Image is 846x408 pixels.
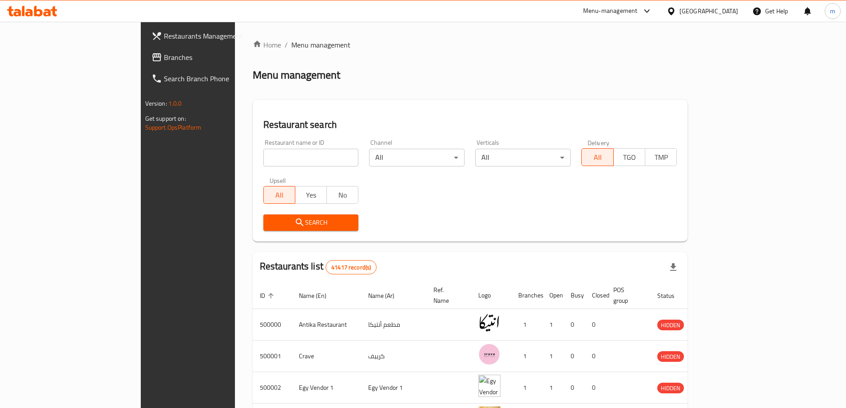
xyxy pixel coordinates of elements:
span: m [830,6,835,16]
th: Open [542,282,564,309]
td: Crave [292,341,361,372]
span: HIDDEN [657,383,684,393]
td: 0 [585,372,606,404]
h2: Restaurant search [263,118,677,131]
span: TMP [649,151,673,164]
span: ID [260,290,277,301]
td: 1 [542,341,564,372]
span: Yes [299,189,323,202]
a: Search Branch Phone [144,68,282,89]
td: 1 [511,309,542,341]
td: 0 [564,341,585,372]
span: All [585,151,610,164]
div: All [369,149,465,166]
td: Egy Vendor 1 [292,372,361,404]
button: All [263,186,295,204]
button: No [326,186,358,204]
nav: breadcrumb [253,40,688,50]
span: Menu management [291,40,350,50]
span: No [330,189,355,202]
td: 0 [564,372,585,404]
div: All [475,149,571,166]
h2: Restaurants list [260,260,377,274]
td: مطعم أنتيكا [361,309,426,341]
span: HIDDEN [657,320,684,330]
span: Name (En) [299,290,338,301]
span: Status [657,290,686,301]
button: TGO [613,148,645,166]
a: Restaurants Management [144,25,282,47]
span: Version: [145,98,167,109]
span: 41417 record(s) [326,263,376,272]
span: 1.0.0 [168,98,182,109]
td: 0 [585,309,606,341]
h2: Menu management [253,68,340,82]
img: Crave [478,343,500,365]
a: Support.OpsPlatform [145,122,202,133]
div: Total records count [326,260,377,274]
div: Menu-management [583,6,638,16]
td: 1 [511,372,542,404]
th: Logo [471,282,511,309]
span: Restaurants Management [164,31,275,41]
td: كرييف [361,341,426,372]
div: [GEOGRAPHIC_DATA] [679,6,738,16]
td: 1 [542,372,564,404]
div: HIDDEN [657,351,684,362]
td: 0 [585,341,606,372]
div: Export file [663,257,684,278]
input: Search for restaurant name or ID.. [263,149,359,166]
li: / [285,40,288,50]
span: Get support on: [145,113,186,124]
img: Antika Restaurant [478,312,500,334]
button: Yes [295,186,327,204]
th: Busy [564,282,585,309]
a: Branches [144,47,282,68]
span: Branches [164,52,275,63]
td: 1 [542,309,564,341]
td: Antika Restaurant [292,309,361,341]
span: Name (Ar) [368,290,406,301]
span: Search [270,217,352,228]
span: All [267,189,292,202]
td: 1 [511,341,542,372]
span: Ref. Name [433,285,461,306]
button: Search [263,214,359,231]
span: POS group [613,285,639,306]
label: Upsell [270,177,286,183]
span: HIDDEN [657,352,684,362]
label: Delivery [588,139,610,146]
span: Search Branch Phone [164,73,275,84]
td: 0 [564,309,585,341]
img: Egy Vendor 1 [478,375,500,397]
button: TMP [645,148,677,166]
th: Branches [511,282,542,309]
span: TGO [617,151,642,164]
td: Egy Vendor 1 [361,372,426,404]
th: Closed [585,282,606,309]
button: All [581,148,613,166]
